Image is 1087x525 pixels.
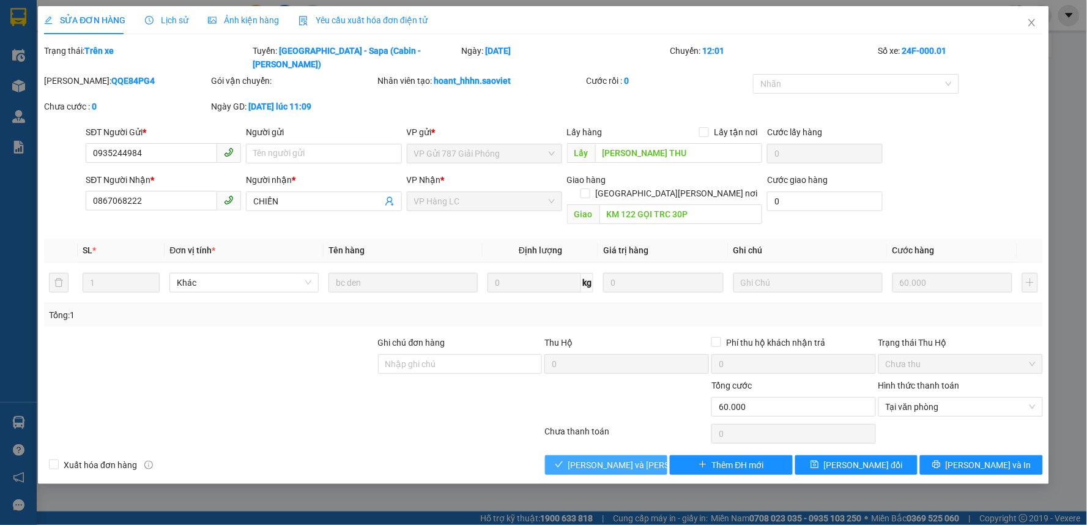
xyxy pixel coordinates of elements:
[378,74,584,87] div: Nhân viên tạo:
[729,239,888,262] th: Ghi chú
[545,455,668,475] button: check[PERSON_NAME] và [PERSON_NAME] hàng
[169,245,215,255] span: Đơn vị tính
[603,273,724,292] input: 0
[83,245,92,255] span: SL
[434,76,511,86] b: hoant_hhhn.saoviet
[567,127,603,137] span: Lấy hàng
[886,398,1036,416] span: Tại văn phòng
[211,100,376,113] div: Ngày GD:
[670,455,793,475] button: plusThêm ĐH mới
[251,44,460,71] div: Tuyến:
[824,458,903,472] span: [PERSON_NAME] đổi
[568,458,733,472] span: [PERSON_NAME] và [PERSON_NAME] hàng
[84,46,114,56] b: Trên xe
[595,143,763,163] input: Dọc đường
[711,381,752,390] span: Tổng cước
[877,44,1044,71] div: Số xe:
[581,273,593,292] span: kg
[211,74,376,87] div: Gói vận chuyển:
[543,425,710,446] div: Chưa thanh toán
[878,381,960,390] label: Hình thức thanh toán
[599,204,763,224] input: Dọc đường
[567,204,599,224] span: Giao
[144,461,153,469] span: info-circle
[702,46,724,56] b: 12:01
[328,273,478,292] input: VD: Bàn, Ghế
[378,338,445,348] label: Ghi chú đơn hàng
[92,102,97,111] b: 0
[414,192,555,210] span: VP Hàng LC
[699,460,707,470] span: plus
[253,46,421,69] b: [GEOGRAPHIC_DATA] - Sapa (Cabin - [PERSON_NAME])
[811,460,819,470] span: save
[555,460,563,470] span: check
[248,102,311,111] b: [DATE] lúc 11:09
[49,273,69,292] button: delete
[721,336,830,349] span: Phí thu hộ khách nhận trả
[625,76,629,86] b: 0
[43,44,251,71] div: Trạng thái:
[145,16,154,24] span: clock-circle
[590,187,762,200] span: [GEOGRAPHIC_DATA][PERSON_NAME] nơi
[567,143,595,163] span: Lấy
[1022,273,1037,292] button: plus
[902,46,947,56] b: 24F-000.01
[920,455,1043,475] button: printer[PERSON_NAME] và In
[246,173,401,187] div: Người nhận
[414,144,555,163] span: VP Gửi 787 Giải Phóng
[946,458,1031,472] span: [PERSON_NAME] và In
[795,455,918,475] button: save[PERSON_NAME] đổi
[328,245,365,255] span: Tên hàng
[177,274,311,292] span: Khác
[1027,18,1037,28] span: close
[767,144,883,163] input: Cước lấy hàng
[44,15,125,25] span: SỬA ĐƠN HÀNG
[49,308,420,322] div: Tổng: 1
[224,195,234,205] span: phone
[59,458,142,472] span: Xuất hóa đơn hàng
[567,175,606,185] span: Giao hàng
[44,74,209,87] div: [PERSON_NAME]:
[86,173,241,187] div: SĐT Người Nhận
[767,192,883,211] input: Cước giao hàng
[767,175,828,185] label: Cước giao hàng
[44,16,53,24] span: edit
[208,15,279,25] span: Ảnh kiện hàng
[603,245,648,255] span: Giá trị hàng
[878,336,1043,349] div: Trạng thái Thu Hộ
[587,74,751,87] div: Cước rồi :
[224,147,234,157] span: phone
[544,338,573,348] span: Thu Hộ
[767,127,822,137] label: Cước lấy hàng
[712,458,764,472] span: Thêm ĐH mới
[519,245,562,255] span: Định lượng
[208,16,217,24] span: picture
[111,76,155,86] b: QQE84PG4
[299,15,428,25] span: Yêu cầu xuất hóa đơn điện tử
[932,460,941,470] span: printer
[1015,6,1049,40] button: Close
[299,16,308,26] img: icon
[886,355,1036,373] span: Chưa thu
[460,44,669,71] div: Ngày:
[407,125,562,139] div: VP gửi
[892,245,935,255] span: Cước hàng
[892,273,1013,292] input: 0
[246,125,401,139] div: Người gửi
[733,273,883,292] input: Ghi Chú
[709,125,762,139] span: Lấy tận nơi
[407,175,441,185] span: VP Nhận
[669,44,877,71] div: Chuyến:
[44,100,209,113] div: Chưa cước :
[86,125,241,139] div: SĐT Người Gửi
[385,196,395,206] span: user-add
[145,15,188,25] span: Lịch sử
[378,354,543,374] input: Ghi chú đơn hàng
[485,46,511,56] b: [DATE]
